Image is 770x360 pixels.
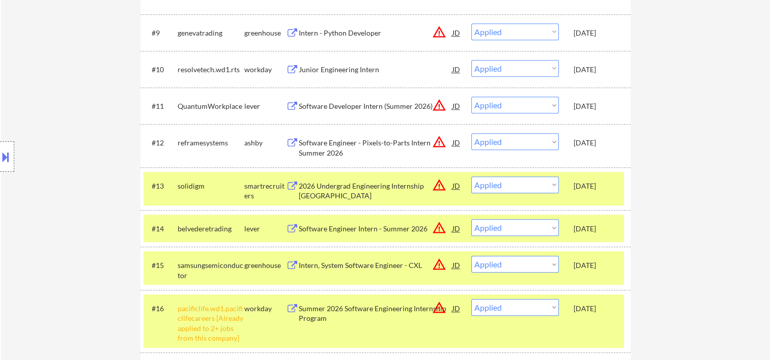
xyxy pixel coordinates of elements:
div: lever [244,224,286,234]
div: smartrecruiters [244,181,286,201]
div: resolvetech.wd1.rts [178,65,244,75]
div: JD [451,219,462,237]
div: pacificlife.wd1.pacificlifecareers [Already applied to 2+ jobs from this company] [178,304,244,343]
div: samsungsemiconductor [178,260,244,280]
button: warning_amber [432,257,446,272]
div: belvederetrading [178,224,244,234]
div: solidigm [178,181,244,191]
div: reframesystems [178,138,244,148]
div: Junior Engineering Intern [299,65,452,75]
div: #9 [152,28,169,38]
div: Summer 2026 Software Engineering Internship Program [299,304,452,323]
div: [DATE] [574,65,618,75]
div: greenhouse [244,260,286,271]
div: [DATE] [574,28,618,38]
div: JD [451,23,462,42]
div: [DATE] [574,224,618,234]
div: JD [451,256,462,274]
div: JD [451,60,462,78]
div: [DATE] [574,101,618,111]
div: JD [451,299,462,317]
div: greenhouse [244,28,286,38]
div: Software Engineer - Pixels-to-Parts Intern Summer 2026 [299,138,452,158]
div: Intern - Python Developer [299,28,452,38]
div: Software Engineer Intern - Summer 2026 [299,224,452,234]
div: QuantumWorkplace [178,101,244,111]
div: Software Developer Intern (Summer 2026) [299,101,452,111]
button: warning_amber [432,25,446,39]
div: genevatrading [178,28,244,38]
div: 2026 Undergrad Engineering Internship [GEOGRAPHIC_DATA] [299,181,452,201]
div: workday [244,304,286,314]
div: #15 [152,260,169,271]
div: JD [451,97,462,115]
div: [DATE] [574,181,618,191]
div: Intern, System Software Engineer - CXL [299,260,452,271]
div: JD [451,176,462,195]
button: warning_amber [432,221,446,235]
div: lever [244,101,286,111]
button: warning_amber [432,135,446,149]
div: [DATE] [574,260,618,271]
div: workday [244,65,286,75]
div: ashby [244,138,286,148]
div: JD [451,133,462,152]
div: #16 [152,304,169,314]
div: [DATE] [574,304,618,314]
button: warning_amber [432,301,446,315]
div: [DATE] [574,138,618,148]
button: warning_amber [432,98,446,112]
button: warning_amber [432,178,446,192]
